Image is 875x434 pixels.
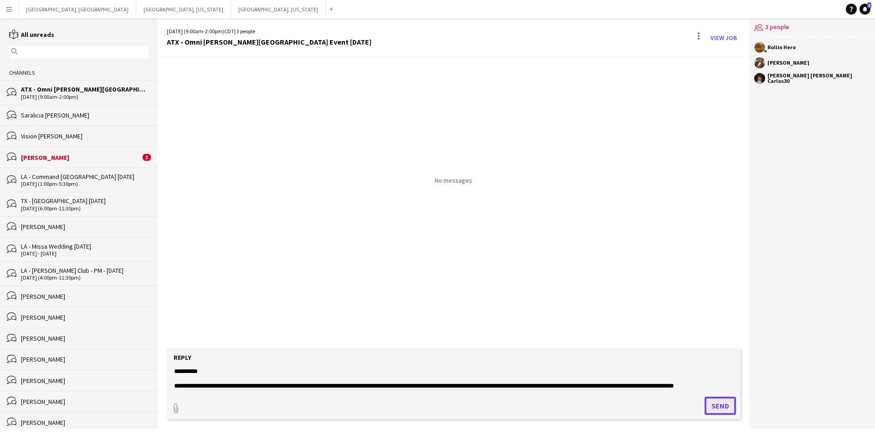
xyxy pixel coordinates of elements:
div: [PERSON_NAME] [21,313,149,322]
div: [PERSON_NAME] [21,292,149,301]
div: ATX - Omni [PERSON_NAME][GEOGRAPHIC_DATA] Event [DATE] [21,85,149,93]
div: [DATE] (6:00pm-11:30pm) [21,205,149,212]
label: Reply [174,353,191,362]
div: [PERSON_NAME] [21,377,149,385]
div: [PERSON_NAME] [21,398,149,406]
div: [PERSON_NAME] [21,355,149,363]
div: [PERSON_NAME] [21,334,149,342]
p: No messages [435,176,472,184]
button: [GEOGRAPHIC_DATA], [US_STATE] [136,0,231,18]
div: 3 people [754,18,874,37]
a: 3 [860,4,870,15]
div: Rollin Hero [767,45,796,50]
div: [PERSON_NAME] [767,60,809,66]
button: Send [705,397,736,415]
div: LA - Command [GEOGRAPHIC_DATA] [DATE] [21,173,149,181]
div: [PERSON_NAME] [PERSON_NAME] Carlos30 [767,73,874,84]
a: All unreads [9,31,54,39]
div: Saralicia [PERSON_NAME] [21,111,149,119]
span: 3 [143,154,151,161]
div: [DATE] (9:00am-2:00pm) | 3 people [167,27,371,36]
a: View Job [707,31,741,45]
div: [DATE] (9:00am-2:00pm) [21,94,149,100]
div: [DATE] - [DATE] [21,250,149,257]
div: TX - [GEOGRAPHIC_DATA] [DATE] [21,197,149,205]
div: [DATE] (4:00pm-11:30pm) [21,275,149,281]
span: 3 [867,2,871,8]
div: [PERSON_NAME] [21,223,149,231]
div: [DATE] (1:00pm-5:30pm) [21,181,149,187]
div: Vision [PERSON_NAME] [21,132,149,140]
div: LA - Missa Wedding [DATE] [21,242,149,250]
span: CDT [224,28,234,35]
button: [GEOGRAPHIC_DATA], [GEOGRAPHIC_DATA] [19,0,136,18]
div: LA - [PERSON_NAME] Club - PM - [DATE] [21,266,149,275]
button: [GEOGRAPHIC_DATA], [US_STATE] [231,0,326,18]
div: ATX - Omni [PERSON_NAME][GEOGRAPHIC_DATA] Event [DATE] [167,38,371,46]
div: [PERSON_NAME] [21,419,149,427]
div: [PERSON_NAME] [21,153,140,162]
